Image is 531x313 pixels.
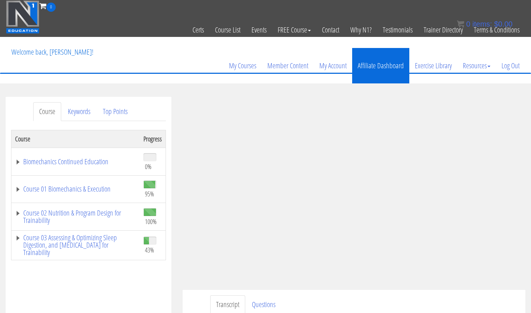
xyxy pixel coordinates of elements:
img: n1-education [6,0,39,34]
a: Biomechanics Continued Education [15,158,136,165]
th: Progress [140,130,166,148]
span: 95% [145,190,154,198]
span: 0% [145,162,152,171]
a: Affiliate Dashboard [352,48,409,83]
a: Testimonials [377,12,418,48]
span: 0 [46,3,56,12]
span: 0 [466,20,470,28]
span: 43% [145,246,154,254]
th: Course [11,130,140,148]
a: 0 items: $0.00 [457,20,513,28]
a: Course [33,102,61,121]
a: Contact [316,12,345,48]
a: Log Out [496,48,525,83]
a: Course List [209,12,246,48]
a: Events [246,12,272,48]
a: My Account [314,48,352,83]
a: Resources [457,48,496,83]
span: 100% [145,217,157,226]
a: My Courses [223,48,262,83]
p: Welcome back, [PERSON_NAME]! [6,37,99,67]
a: Course 01 Biomechanics & Execution [15,185,136,193]
span: items: [472,20,492,28]
bdi: 0.00 [494,20,513,28]
span: $ [494,20,498,28]
a: FREE Course [272,12,316,48]
a: Top Points [97,102,133,121]
a: 0 [39,1,56,11]
a: Course 03 Assessing & Optimizing Sleep Digestion, and [MEDICAL_DATA] for Trainability [15,234,136,256]
a: Keywords [62,102,96,121]
a: Course 02 Nutrition & Program Design for Trainability [15,209,136,224]
a: Terms & Conditions [468,12,525,48]
a: Trainer Directory [418,12,468,48]
img: icon11.png [457,20,464,28]
a: Certs [187,12,209,48]
a: Member Content [262,48,314,83]
a: Exercise Library [409,48,457,83]
a: Why N1? [345,12,377,48]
